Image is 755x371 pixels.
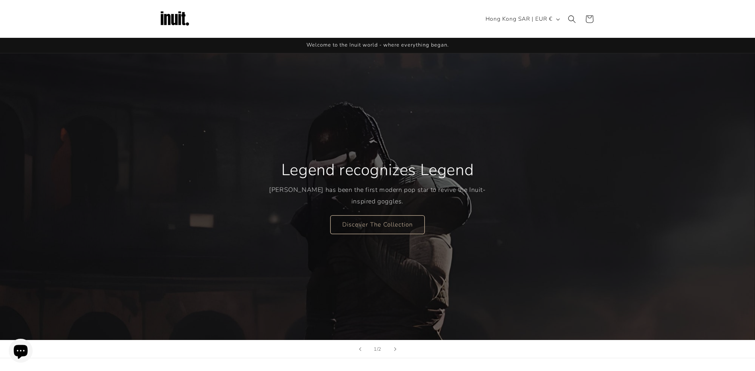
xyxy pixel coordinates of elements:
img: Inuit Logo [159,3,191,35]
h2: Legend recognizes Legend [281,160,474,180]
button: Previous slide [351,340,369,358]
summary: Search [563,10,581,28]
span: Hong Kong SAR | EUR € [486,15,552,23]
inbox-online-store-chat: Shopify online store chat [6,339,35,365]
button: Hong Kong SAR | EUR € [481,12,563,27]
span: Welcome to the Inuit world - where everything began. [306,41,449,49]
p: [PERSON_NAME] has been the first modern pop star to revive the Inuit-inspired goggles. [269,184,486,207]
span: / [377,345,378,353]
div: Announcement [159,38,597,53]
a: Discover The Collection [330,215,425,234]
button: Next slide [386,340,404,358]
span: 1 [374,345,377,353]
span: 2 [378,345,381,353]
